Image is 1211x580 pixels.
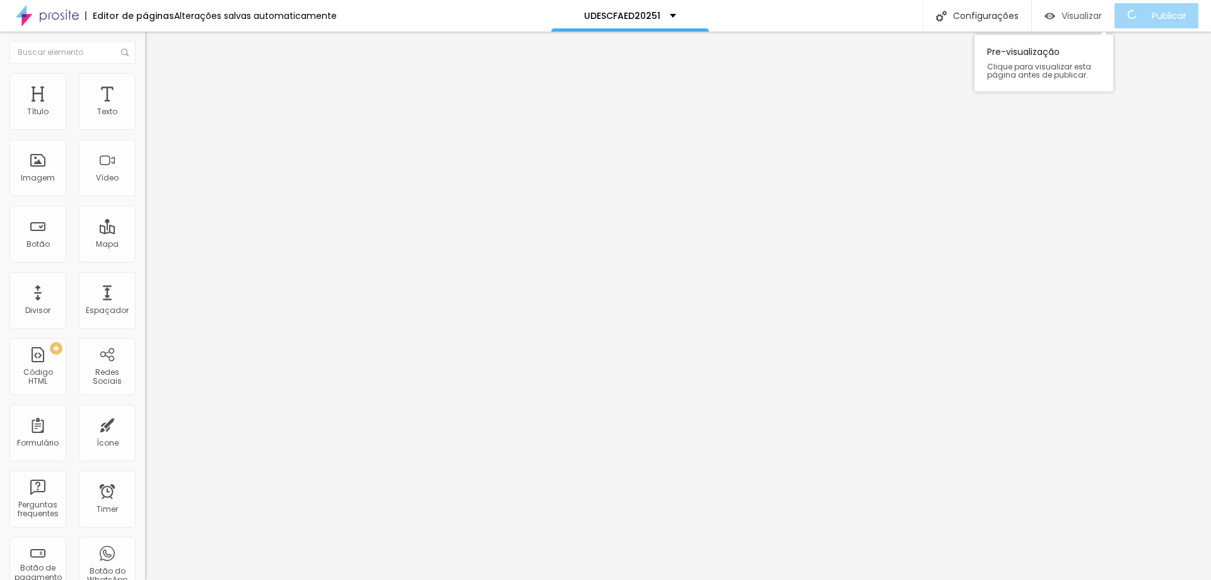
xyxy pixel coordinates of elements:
div: Timer [97,505,118,514]
img: view-1.svg [1044,11,1055,21]
input: Buscar elemento [9,41,136,64]
div: Código HTML [13,368,62,386]
div: Vídeo [96,174,119,182]
span: Publicar [1152,11,1186,21]
div: Formulário [17,439,59,447]
img: Icone [936,11,947,21]
div: Texto [97,107,117,116]
div: Botão [26,240,50,249]
div: Mapa [96,240,119,249]
button: Publicar [1114,3,1198,28]
div: Espaçador [86,306,129,315]
div: Redes Sociais [82,368,132,386]
div: Título [27,107,49,116]
button: Visualizar [1032,3,1114,28]
div: Perguntas frequentes [13,500,62,519]
div: Ícone [97,439,119,447]
p: UDESCFAED20251 [584,11,660,20]
div: Editor de páginas [85,11,174,20]
div: Divisor [25,306,50,315]
div: Alterações salvas automaticamente [174,11,337,20]
img: Icone [121,49,129,56]
div: Imagem [21,174,55,182]
iframe: Editor [145,32,1211,580]
span: Visualizar [1062,11,1102,21]
div: Pre-visualização [974,35,1113,92]
span: Clique para visualizar esta página antes de publicar. [987,62,1101,79]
